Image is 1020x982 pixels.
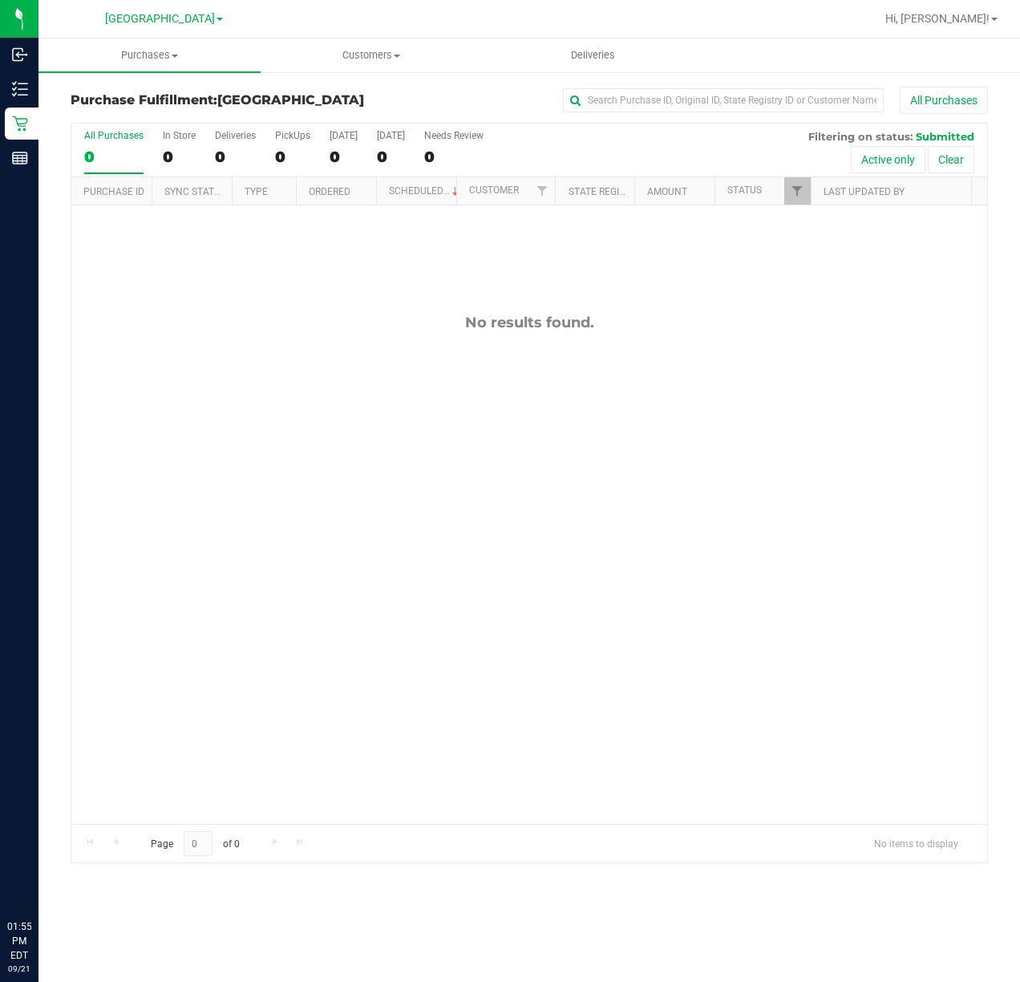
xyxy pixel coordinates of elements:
[12,47,28,63] inline-svg: Inbound
[549,48,637,63] span: Deliveries
[163,130,196,141] div: In Store
[261,39,483,72] a: Customers
[784,177,811,205] a: Filter
[261,48,482,63] span: Customers
[215,148,256,166] div: 0
[164,186,226,197] a: Sync Status
[275,130,310,141] div: PickUps
[851,146,925,173] button: Active only
[16,854,64,902] iframe: Resource center
[824,186,905,197] a: Last Updated By
[245,186,268,197] a: Type
[7,919,31,963] p: 01:55 PM EDT
[71,93,376,108] h3: Purchase Fulfillment:
[424,130,484,141] div: Needs Review
[928,146,974,173] button: Clear
[885,12,990,25] span: Hi, [PERSON_NAME]!
[12,116,28,132] inline-svg: Retail
[563,88,884,112] input: Search Purchase ID, Original ID, State Registry ID or Customer Name...
[12,81,28,97] inline-svg: Inventory
[7,963,31,975] p: 09/21
[424,148,484,166] div: 0
[38,48,261,63] span: Purchases
[217,92,364,108] span: [GEOGRAPHIC_DATA]
[377,130,405,141] div: [DATE]
[330,148,358,166] div: 0
[389,185,462,197] a: Scheduled
[83,186,144,197] a: Purchase ID
[808,130,913,143] span: Filtering on status:
[528,177,555,205] a: Filter
[647,186,687,197] a: Amount
[309,186,350,197] a: Ordered
[215,130,256,141] div: Deliveries
[483,39,705,72] a: Deliveries
[84,148,144,166] div: 0
[84,130,144,141] div: All Purchases
[861,831,971,855] span: No items to display
[71,314,987,331] div: No results found.
[727,185,762,196] a: Status
[377,148,405,166] div: 0
[900,87,988,114] button: All Purchases
[12,150,28,166] inline-svg: Reports
[163,148,196,166] div: 0
[105,12,215,26] span: [GEOGRAPHIC_DATA]
[916,130,974,143] span: Submitted
[569,186,653,197] a: State Registry ID
[137,831,253,856] span: Page of 0
[275,148,310,166] div: 0
[469,185,519,196] a: Customer
[38,39,261,72] a: Purchases
[330,130,358,141] div: [DATE]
